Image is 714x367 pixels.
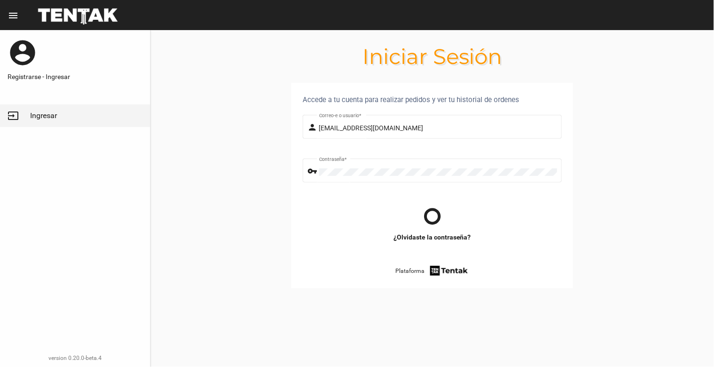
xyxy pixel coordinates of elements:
[429,264,469,277] img: tentak-firm.png
[393,232,471,242] a: ¿Olvidaste la contraseña?
[151,49,714,64] h1: Iniciar Sesión
[308,166,319,177] mat-icon: vpn_key
[395,264,469,277] a: Plataforma
[8,353,143,363] div: version 0.20.0-beta.4
[8,72,143,81] a: Registrarse - Ingresar
[30,111,57,120] span: Ingresar
[395,266,425,276] span: Plataforma
[8,110,19,121] mat-icon: input
[8,38,38,68] mat-icon: account_circle
[303,94,562,105] div: Accede a tu cuenta para realizar pedidos y ver tu historial de ordenes
[8,10,19,21] mat-icon: menu
[308,122,319,133] mat-icon: person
